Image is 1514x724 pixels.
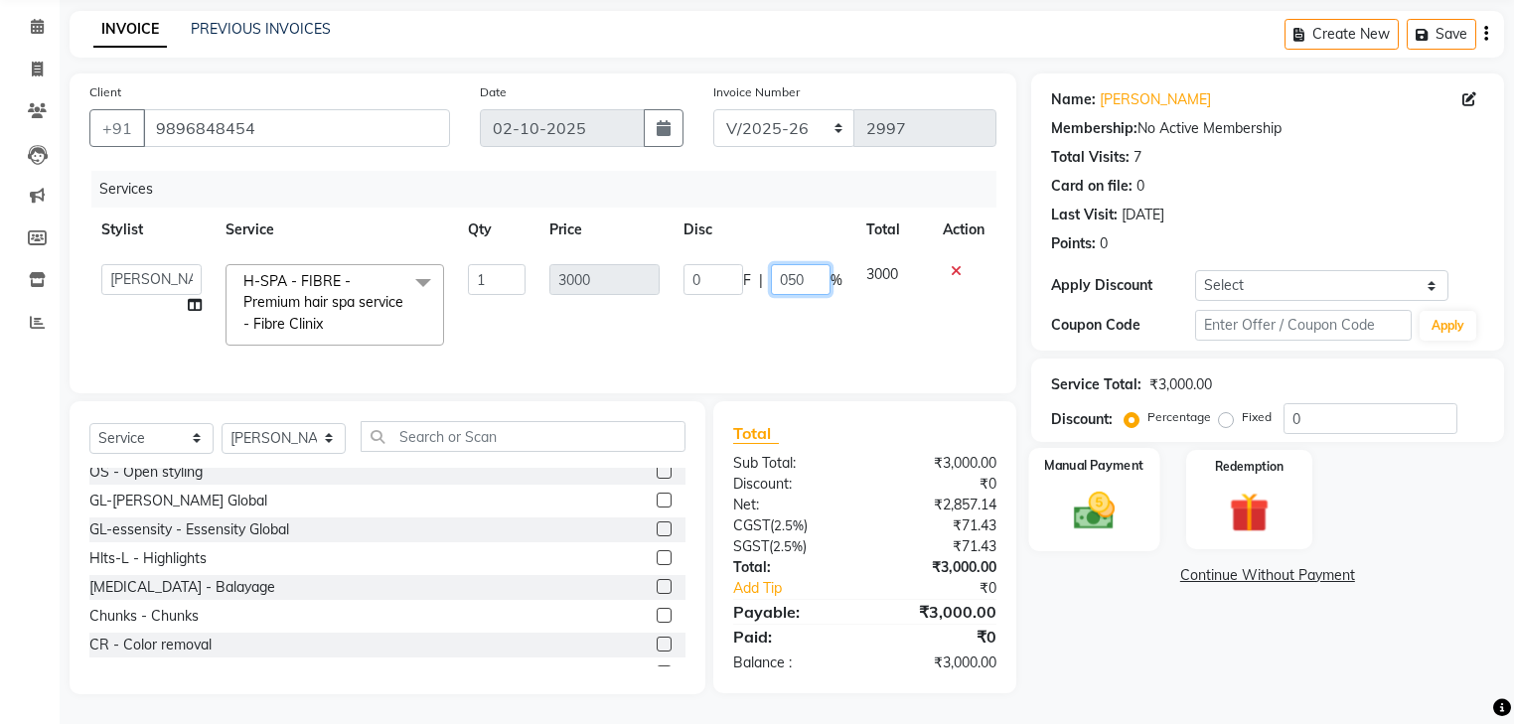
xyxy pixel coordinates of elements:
[1051,118,1484,139] div: No Active Membership
[718,536,864,557] div: ( )
[931,208,996,252] th: Action
[89,83,121,101] label: Client
[864,557,1010,578] div: ₹3,000.00
[864,652,1010,673] div: ₹3,000.00
[1195,310,1412,341] input: Enter Offer / Coupon Code
[361,421,685,452] input: Search or Scan
[456,208,538,252] th: Qty
[1051,374,1141,395] div: Service Total:
[1100,233,1108,254] div: 0
[733,423,779,444] span: Total
[1215,458,1284,476] label: Redemption
[89,519,289,540] div: GL-essensity - Essensity Global
[759,270,763,291] span: |
[831,270,842,291] span: %
[718,474,864,495] div: Discount:
[773,538,803,554] span: 2.5%
[480,83,507,101] label: Date
[1136,176,1144,197] div: 0
[89,109,145,147] button: +91
[889,578,1011,599] div: ₹0
[864,625,1010,649] div: ₹0
[89,606,199,627] div: Chunks - Chunks
[733,537,769,555] span: SGST
[1051,118,1137,139] div: Membership:
[89,663,215,684] div: CRF - Color refresh
[1051,315,1195,336] div: Coupon Code
[323,315,332,333] a: x
[864,453,1010,474] div: ₹3,000.00
[1122,205,1164,225] div: [DATE]
[866,265,898,283] span: 3000
[743,270,751,291] span: F
[718,578,889,599] a: Add Tip
[718,557,864,578] div: Total:
[1051,409,1113,430] div: Discount:
[1149,374,1212,395] div: ₹3,000.00
[1134,147,1141,168] div: 7
[854,208,930,252] th: Total
[93,12,167,48] a: INVOICE
[718,495,864,515] div: Net:
[1044,456,1143,475] label: Manual Payment
[718,652,864,673] div: Balance :
[864,600,1010,624] div: ₹3,000.00
[1407,19,1476,50] button: Save
[1051,275,1195,296] div: Apply Discount
[774,517,804,533] span: 2.5%
[89,635,212,655] div: CR - Color removal
[1217,488,1282,537] img: _gift.svg
[1035,565,1500,586] a: Continue Without Payment
[718,625,864,649] div: Paid:
[537,208,672,252] th: Price
[191,20,331,38] a: PREVIOUS INVOICES
[1100,89,1211,110] a: [PERSON_NAME]
[713,83,800,101] label: Invoice Number
[243,272,403,333] span: H-SPA - FIBRE - Premium hair spa service - Fibre Clinix
[89,548,207,569] div: Hlts-L - Highlights
[89,462,203,483] div: OS - Open styling
[718,600,864,624] div: Payable:
[1147,408,1211,426] label: Percentage
[1242,408,1272,426] label: Fixed
[864,474,1010,495] div: ₹0
[864,495,1010,515] div: ₹2,857.14
[1285,19,1399,50] button: Create New
[718,453,864,474] div: Sub Total:
[1060,488,1128,535] img: _cash.svg
[89,577,275,598] div: [MEDICAL_DATA] - Balayage
[1420,311,1476,341] button: Apply
[214,208,456,252] th: Service
[1051,205,1118,225] div: Last Visit:
[864,536,1010,557] div: ₹71.43
[718,515,864,536] div: ( )
[89,491,267,511] div: GL-[PERSON_NAME] Global
[1051,176,1133,197] div: Card on file:
[1051,89,1096,110] div: Name:
[91,171,1011,208] div: Services
[89,208,214,252] th: Stylist
[143,109,450,147] input: Search by Name/Mobile/Email/Code
[1051,147,1130,168] div: Total Visits:
[864,515,1010,536] div: ₹71.43
[1051,233,1096,254] div: Points:
[672,208,854,252] th: Disc
[733,516,770,534] span: CGST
